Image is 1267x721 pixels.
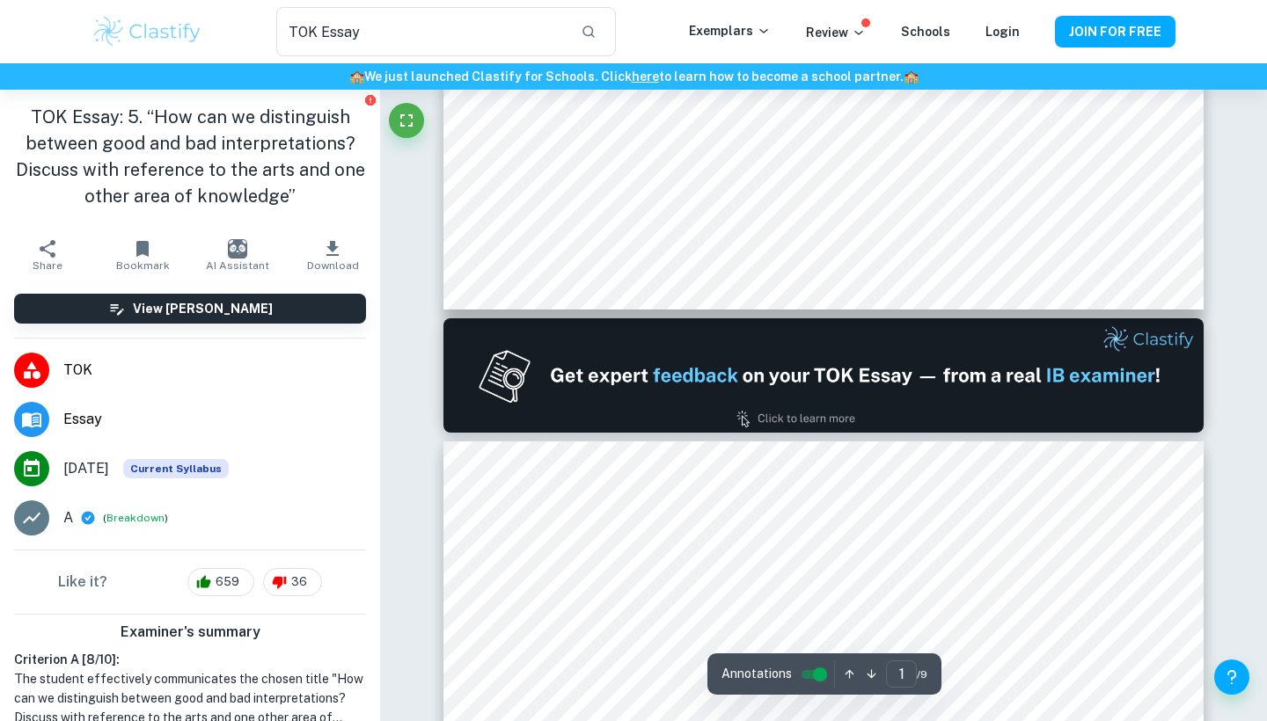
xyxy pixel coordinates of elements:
button: JOIN FOR FREE [1055,16,1175,47]
h6: Criterion A [ 8 / 10 ]: [14,650,366,669]
span: Download [307,259,359,272]
input: Search for any exemplars... [276,7,567,56]
p: Exemplars [689,21,771,40]
div: This exemplar is based on the current syllabus. Feel free to refer to it for inspiration/ideas wh... [123,459,229,478]
div: 36 [263,568,322,596]
button: AI Assistant [190,230,285,280]
h1: TOK Essay: 5. “How can we distinguish between good and bad interpretations? Discuss with referenc... [14,104,366,209]
span: 659 [206,573,249,591]
button: View [PERSON_NAME] [14,294,366,324]
img: AI Assistant [228,239,247,259]
span: [DATE] [63,458,109,479]
button: Fullscreen [389,103,424,138]
h6: View [PERSON_NAME] [133,299,273,318]
span: Essay [63,409,366,430]
span: ( ) [103,510,168,527]
span: 🏫 [904,69,919,84]
span: Annotations [721,665,792,683]
span: Share [33,259,62,272]
button: Download [285,230,380,280]
span: Bookmark [116,259,170,272]
img: Clastify logo [92,14,203,49]
span: TOK [63,360,366,381]
a: here [632,69,659,84]
span: AI Assistant [206,259,269,272]
p: A [63,507,73,528]
h6: Examiner's summary [7,622,373,643]
span: 🏫 [349,69,364,84]
a: Login [985,25,1020,39]
button: Breakdown [106,510,165,526]
div: 659 [187,568,254,596]
img: Ad [443,318,1204,433]
span: 36 [282,573,317,591]
h6: Like it? [58,572,107,593]
p: Review [806,23,866,42]
button: Help and Feedback [1214,659,1249,695]
span: / 9 [917,666,927,682]
a: Schools [901,25,950,39]
span: Current Syllabus [123,459,229,478]
h6: We just launched Clastify for Schools. Click to learn how to become a school partner. [4,67,1263,86]
button: Bookmark [95,230,190,280]
button: Report issue [363,93,377,106]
